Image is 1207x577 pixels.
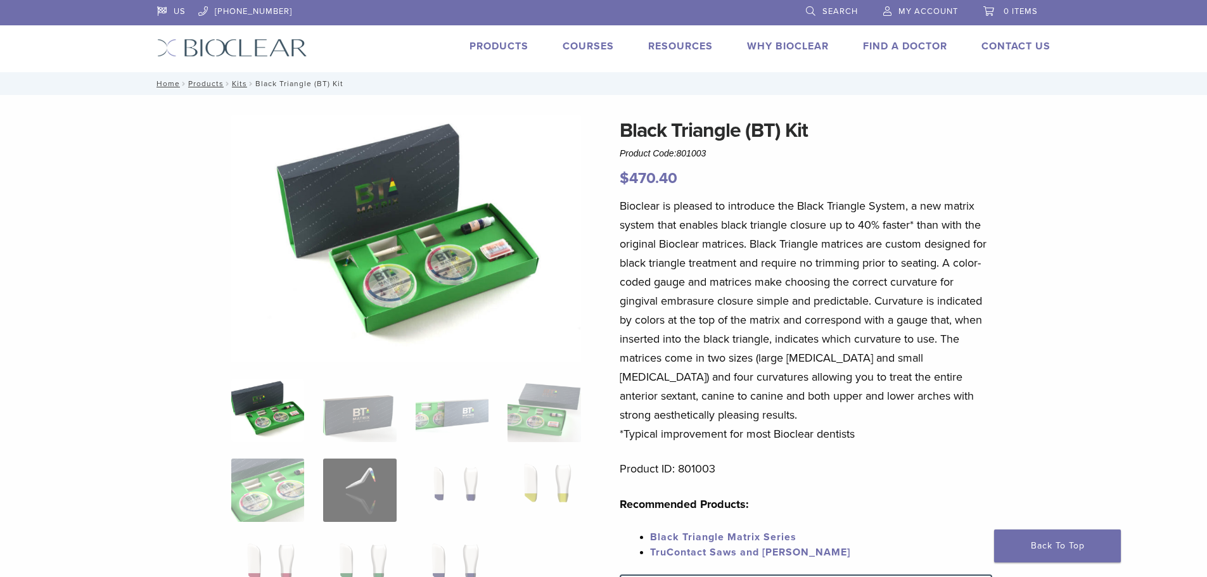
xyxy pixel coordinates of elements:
[620,459,992,478] p: Product ID: 801003
[1004,6,1038,16] span: 0 items
[508,379,580,442] img: Black Triangle (BT) Kit - Image 4
[620,169,629,187] span: $
[508,459,580,522] img: Black Triangle (BT) Kit - Image 8
[469,40,528,53] a: Products
[157,39,307,57] img: Bioclear
[323,379,396,442] img: Black Triangle (BT) Kit - Image 2
[747,40,829,53] a: Why Bioclear
[898,6,958,16] span: My Account
[648,40,713,53] a: Resources
[981,40,1051,53] a: Contact Us
[180,80,188,87] span: /
[224,80,232,87] span: /
[153,79,180,88] a: Home
[620,497,749,511] strong: Recommended Products:
[231,115,581,362] img: Intro Black Triangle Kit-6 - Copy
[232,79,247,88] a: Kits
[620,196,992,443] p: Bioclear is pleased to introduce the Black Triangle System, a new matrix system that enables blac...
[620,169,677,187] bdi: 470.40
[231,379,304,442] img: Intro-Black-Triangle-Kit-6-Copy-e1548792917662-324x324.jpg
[323,459,396,522] img: Black Triangle (BT) Kit - Image 6
[148,72,1060,95] nav: Black Triangle (BT) Kit
[822,6,858,16] span: Search
[650,531,796,543] a: Black Triangle Matrix Series
[416,379,489,442] img: Black Triangle (BT) Kit - Image 3
[620,148,706,158] span: Product Code:
[188,79,224,88] a: Products
[677,148,706,158] span: 801003
[416,459,489,522] img: Black Triangle (BT) Kit - Image 7
[863,40,947,53] a: Find A Doctor
[247,80,255,87] span: /
[994,529,1121,562] a: Back To Top
[620,115,992,146] h1: Black Triangle (BT) Kit
[563,40,614,53] a: Courses
[650,546,850,559] a: TruContact Saws and [PERSON_NAME]
[231,459,304,522] img: Black Triangle (BT) Kit - Image 5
